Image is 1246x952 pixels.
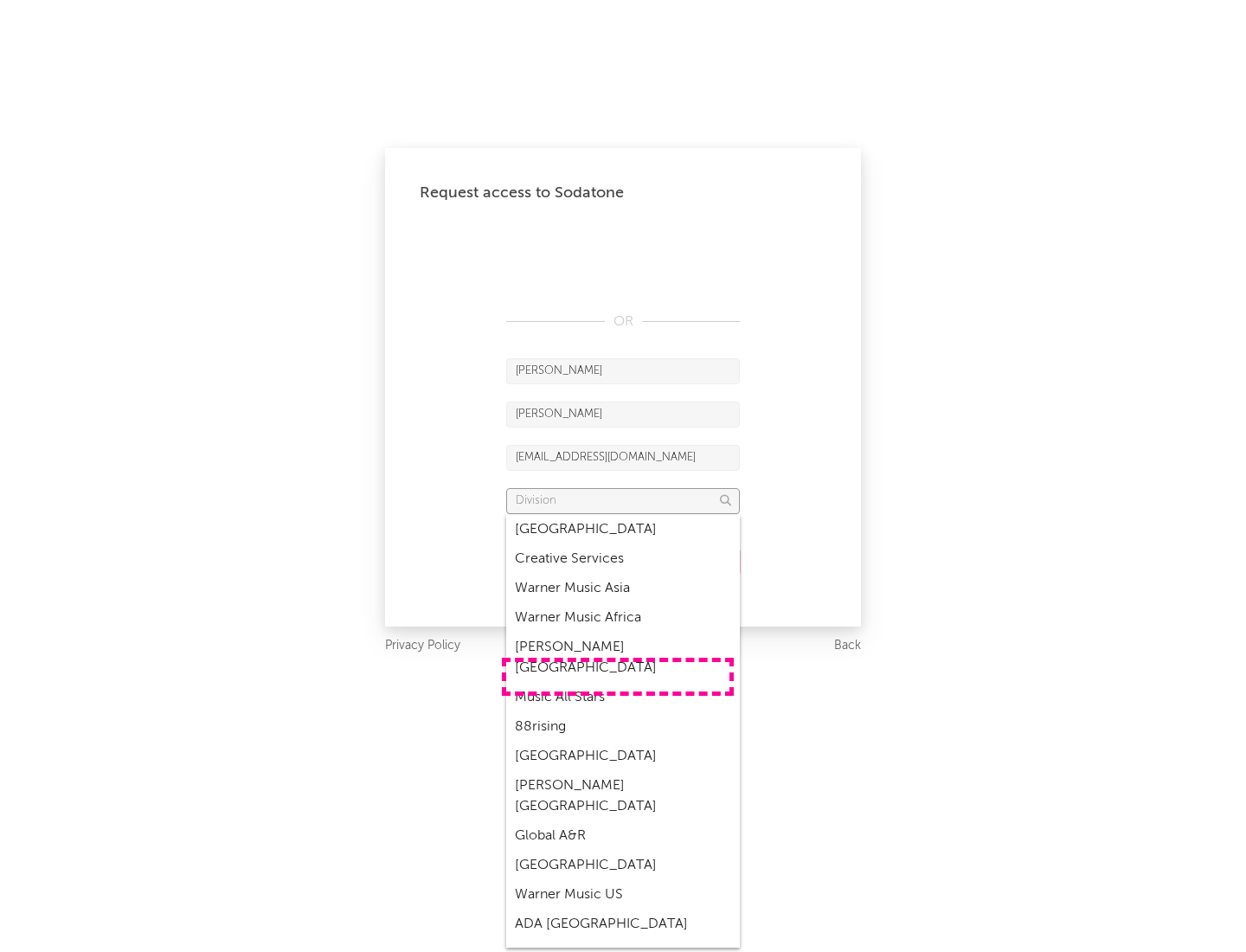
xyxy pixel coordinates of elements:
[506,488,740,514] input: Division
[834,635,861,657] a: Back
[506,712,740,742] div: 88rising
[506,402,740,428] input: Last Name
[506,771,740,821] div: [PERSON_NAME] [GEOGRAPHIC_DATA]
[506,445,740,471] input: Email
[506,515,740,544] div: [GEOGRAPHIC_DATA]
[506,544,740,574] div: Creative Services
[506,880,740,910] div: Warner Music US
[506,574,740,603] div: Warner Music Asia
[506,683,740,712] div: Music All Stars
[506,851,740,880] div: [GEOGRAPHIC_DATA]
[506,910,740,939] div: ADA [GEOGRAPHIC_DATA]
[506,742,740,771] div: [GEOGRAPHIC_DATA]
[385,635,460,657] a: Privacy Policy
[506,821,740,851] div: Global A&R
[506,358,740,384] input: First Name
[506,312,740,332] div: OR
[506,633,740,683] div: [PERSON_NAME] [GEOGRAPHIC_DATA]
[420,183,826,203] div: Request access to Sodatone
[506,603,740,633] div: Warner Music Africa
